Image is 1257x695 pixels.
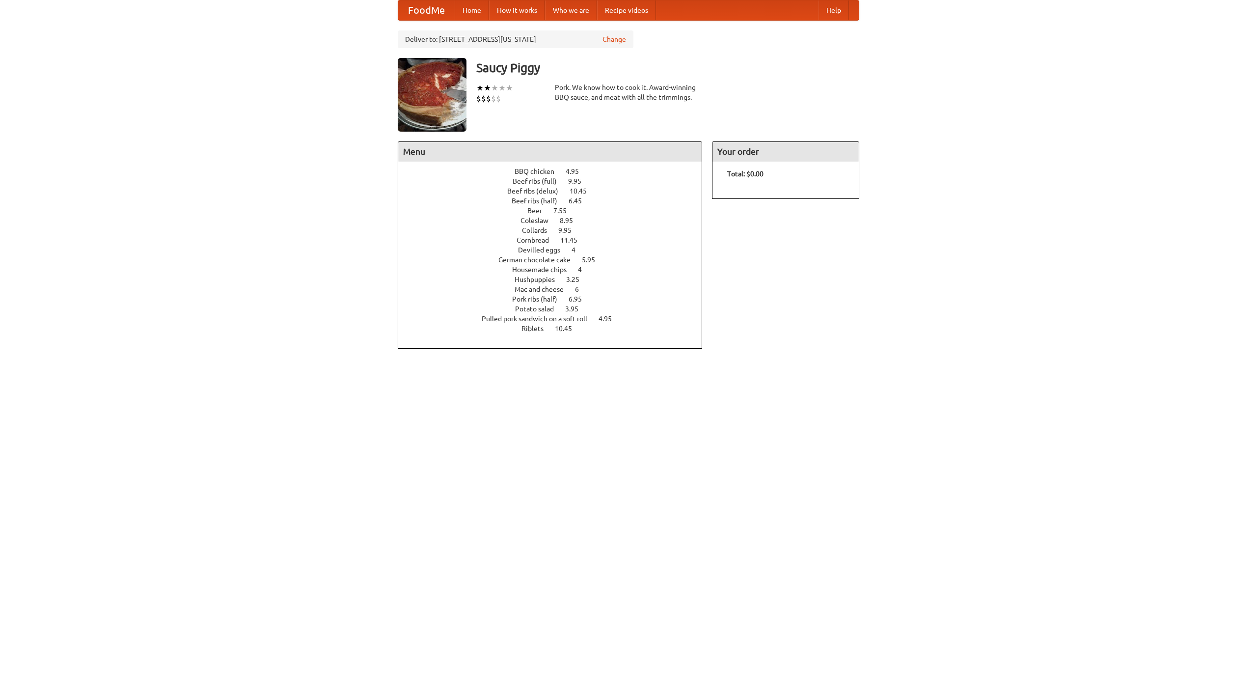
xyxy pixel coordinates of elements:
span: Collards [522,226,557,234]
a: Pork ribs (half) 6.95 [512,295,600,303]
span: Beef ribs (full) [513,177,567,185]
li: $ [491,93,496,104]
span: 3.25 [566,276,589,283]
a: Devilled eggs 4 [518,246,594,254]
a: Coleslaw 8.95 [520,217,591,224]
li: $ [496,93,501,104]
span: 7.55 [553,207,576,215]
span: 4 [572,246,585,254]
li: ★ [498,83,506,93]
span: Hushpuppies [515,276,565,283]
a: Beer 7.55 [527,207,585,215]
a: Who we are [545,0,597,20]
a: German chocolate cake 5.95 [498,256,613,264]
a: Beef ribs (full) 9.95 [513,177,600,185]
li: $ [476,93,481,104]
a: Beef ribs (half) 6.45 [512,197,600,205]
span: Cornbread [517,236,559,244]
span: 3.95 [565,305,588,313]
span: 4.95 [566,167,589,175]
a: Housemade chips 4 [512,266,600,274]
span: BBQ chicken [515,167,564,175]
a: Beef ribs (delux) 10.45 [507,187,605,195]
a: Recipe videos [597,0,656,20]
span: Coleslaw [520,217,558,224]
span: Beer [527,207,552,215]
a: Riblets 10.45 [521,325,590,333]
a: Cornbread 11.45 [517,236,596,244]
span: Potato salad [515,305,564,313]
li: ★ [506,83,513,93]
a: FoodMe [398,0,455,20]
span: 8.95 [560,217,583,224]
h3: Saucy Piggy [476,58,859,78]
li: ★ [491,83,498,93]
span: 10.45 [555,325,582,333]
img: angular.jpg [398,58,466,132]
span: 9.95 [568,177,591,185]
span: 4 [578,266,592,274]
a: How it works [489,0,545,20]
span: Pork ribs (half) [512,295,567,303]
span: Housemade chips [512,266,576,274]
h4: Menu [398,142,702,162]
div: Pork. We know how to cook it. Award-winning BBQ sauce, and meat with all the trimmings. [555,83,702,102]
span: Beef ribs (half) [512,197,567,205]
span: 4.95 [599,315,622,323]
a: Potato salad 3.95 [515,305,597,313]
span: 6.95 [569,295,592,303]
span: Riblets [521,325,553,333]
a: Hushpuppies 3.25 [515,276,598,283]
a: Change [602,34,626,44]
span: 10.45 [570,187,597,195]
span: 5.95 [582,256,605,264]
span: 6 [575,285,589,293]
span: 11.45 [560,236,587,244]
li: ★ [484,83,491,93]
div: Deliver to: [STREET_ADDRESS][US_STATE] [398,30,633,48]
a: Mac and cheese 6 [515,285,597,293]
a: BBQ chicken 4.95 [515,167,597,175]
span: German chocolate cake [498,256,580,264]
span: 9.95 [558,226,581,234]
b: Total: $0.00 [727,170,764,178]
li: ★ [476,83,484,93]
span: Pulled pork sandwich on a soft roll [482,315,597,323]
li: $ [486,93,491,104]
a: Home [455,0,489,20]
h4: Your order [712,142,859,162]
a: Pulled pork sandwich on a soft roll 4.95 [482,315,630,323]
span: 6.45 [569,197,592,205]
span: Beef ribs (delux) [507,187,568,195]
a: Help [819,0,849,20]
span: Devilled eggs [518,246,570,254]
li: $ [481,93,486,104]
a: Collards 9.95 [522,226,590,234]
span: Mac and cheese [515,285,574,293]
